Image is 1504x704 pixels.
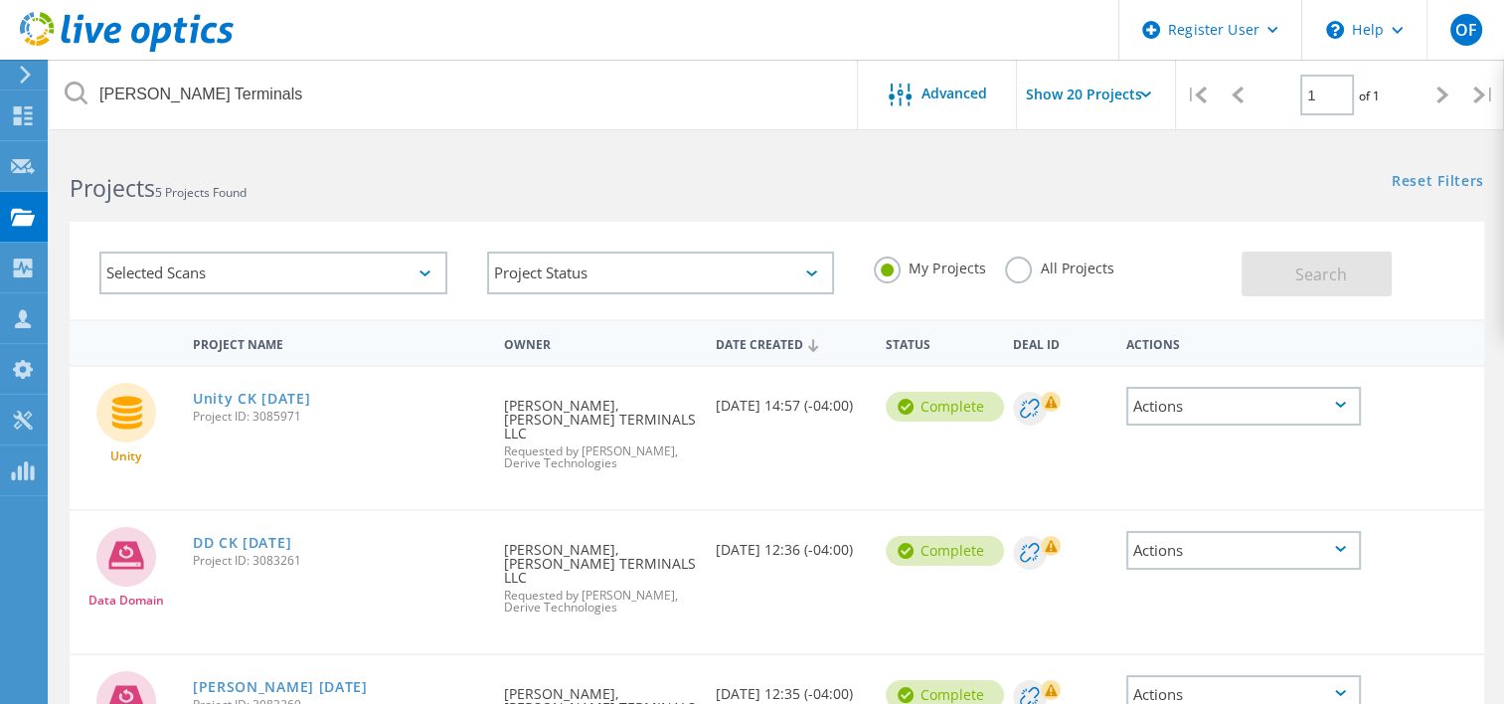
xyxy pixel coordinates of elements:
[886,392,1004,422] div: Complete
[504,590,696,614] span: Requested by [PERSON_NAME], Derive Technologies
[1116,324,1371,361] div: Actions
[1176,60,1217,130] div: |
[494,324,706,361] div: Owner
[193,392,311,406] a: Unity CK [DATE]
[110,450,141,462] span: Unity
[50,60,859,129] input: Search projects by name, owner, ID, company, etc
[1295,264,1347,285] span: Search
[706,324,876,362] div: Date Created
[99,252,447,294] div: Selected Scans
[1005,257,1113,275] label: All Projects
[487,252,835,294] div: Project Status
[1003,324,1116,361] div: Deal Id
[886,536,1004,566] div: Complete
[921,87,987,100] span: Advanced
[706,511,876,577] div: [DATE] 12:36 (-04:00)
[88,595,164,607] span: Data Domain
[1392,174,1484,191] a: Reset Filters
[706,367,876,433] div: [DATE] 14:57 (-04:00)
[494,511,706,633] div: [PERSON_NAME], [PERSON_NAME] TERMINALS LLC
[193,536,291,550] a: DD CK [DATE]
[155,184,247,201] span: 5 Projects Found
[193,411,484,423] span: Project ID: 3085971
[1242,252,1392,296] button: Search
[183,324,494,361] div: Project Name
[1359,88,1380,104] span: of 1
[504,445,696,469] span: Requested by [PERSON_NAME], Derive Technologies
[1326,21,1344,39] svg: \n
[193,555,484,567] span: Project ID: 3083261
[193,680,368,694] a: [PERSON_NAME] [DATE]
[1463,60,1504,130] div: |
[70,172,155,204] b: Projects
[1454,22,1476,38] span: OF
[1126,387,1361,426] div: Actions
[876,324,1003,361] div: Status
[1126,531,1361,570] div: Actions
[494,367,706,489] div: [PERSON_NAME], [PERSON_NAME] TERMINALS LLC
[20,42,234,56] a: Live Optics Dashboard
[874,257,985,275] label: My Projects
